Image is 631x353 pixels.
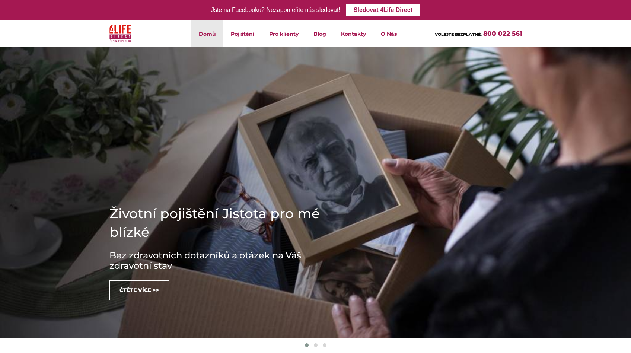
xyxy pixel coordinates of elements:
h1: Životní pojištění Jistota pro mé blízké [109,204,333,241]
a: Čtěte více >> [109,280,169,300]
a: Domů [191,20,223,47]
a: Kontakty [334,20,373,47]
span: VOLEJTE BEZPLATNĚ: [435,32,482,37]
a: Blog [306,20,334,47]
a: 800 022 561 [483,30,522,37]
a: Sledovat 4Life Direct [346,4,420,16]
img: 4Life Direct Česká republika logo [109,23,132,44]
div: Jste na Facebooku? Nezapomeňte nás sledovat! [211,5,340,16]
h3: Bez zdravotních dotazníků a otázek na Váš zdravotní stav [109,250,333,271]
